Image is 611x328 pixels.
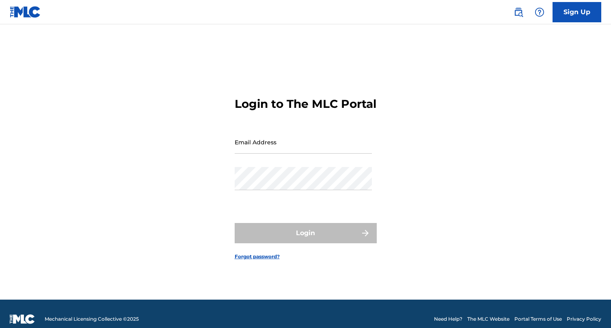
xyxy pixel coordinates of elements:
[514,7,523,17] img: search
[434,315,462,323] a: Need Help?
[45,315,139,323] span: Mechanical Licensing Collective © 2025
[531,4,548,20] div: Help
[10,6,41,18] img: MLC Logo
[535,7,544,17] img: help
[10,314,35,324] img: logo
[510,4,527,20] a: Public Search
[235,253,280,260] a: Forgot password?
[553,2,601,22] a: Sign Up
[570,289,611,328] iframe: Chat Widget
[514,315,562,323] a: Portal Terms of Use
[567,315,601,323] a: Privacy Policy
[467,315,510,323] a: The MLC Website
[235,97,376,111] h3: Login to The MLC Portal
